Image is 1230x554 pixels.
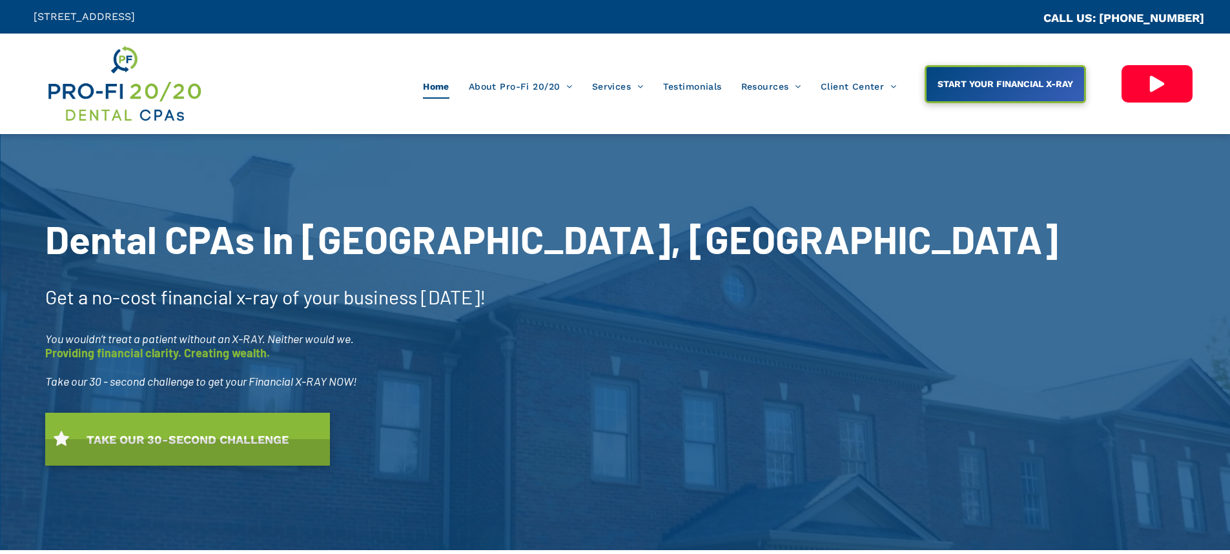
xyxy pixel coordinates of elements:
[933,72,1078,95] span: START YOUR FINANCIAL X-RAY
[45,374,357,388] span: Take our 30 - second challenge to get your Financial X-RAY NOW!
[732,74,811,99] a: Resources
[34,10,135,23] span: [STREET_ADDRESS]
[582,74,653,99] a: Services
[82,426,293,453] span: TAKE OUR 30-SECOND CHALLENGE
[92,285,278,308] span: no-cost financial x-ray
[811,74,907,99] a: Client Center
[989,12,1043,25] span: CA::CALLC
[653,74,732,99] a: Testimonials
[45,413,330,466] a: TAKE OUR 30-SECOND CHALLENGE
[925,65,1086,103] a: START YOUR FINANCIAL X-RAY
[282,285,486,308] span: of your business [DATE]!
[46,43,202,124] img: Get Dental CPA Consulting, Bookkeeping, & Bank Loans
[45,331,354,346] span: You wouldn’t treat a patient without an X-RAY. Neither would we.
[45,346,270,360] span: Providing financial clarity. Creating wealth.
[459,74,582,99] a: About Pro-Fi 20/20
[45,285,88,308] span: Get a
[413,74,459,99] a: Home
[45,215,1058,262] span: Dental CPAs In [GEOGRAPHIC_DATA], [GEOGRAPHIC_DATA]
[1043,11,1204,25] a: CALL US: [PHONE_NUMBER]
